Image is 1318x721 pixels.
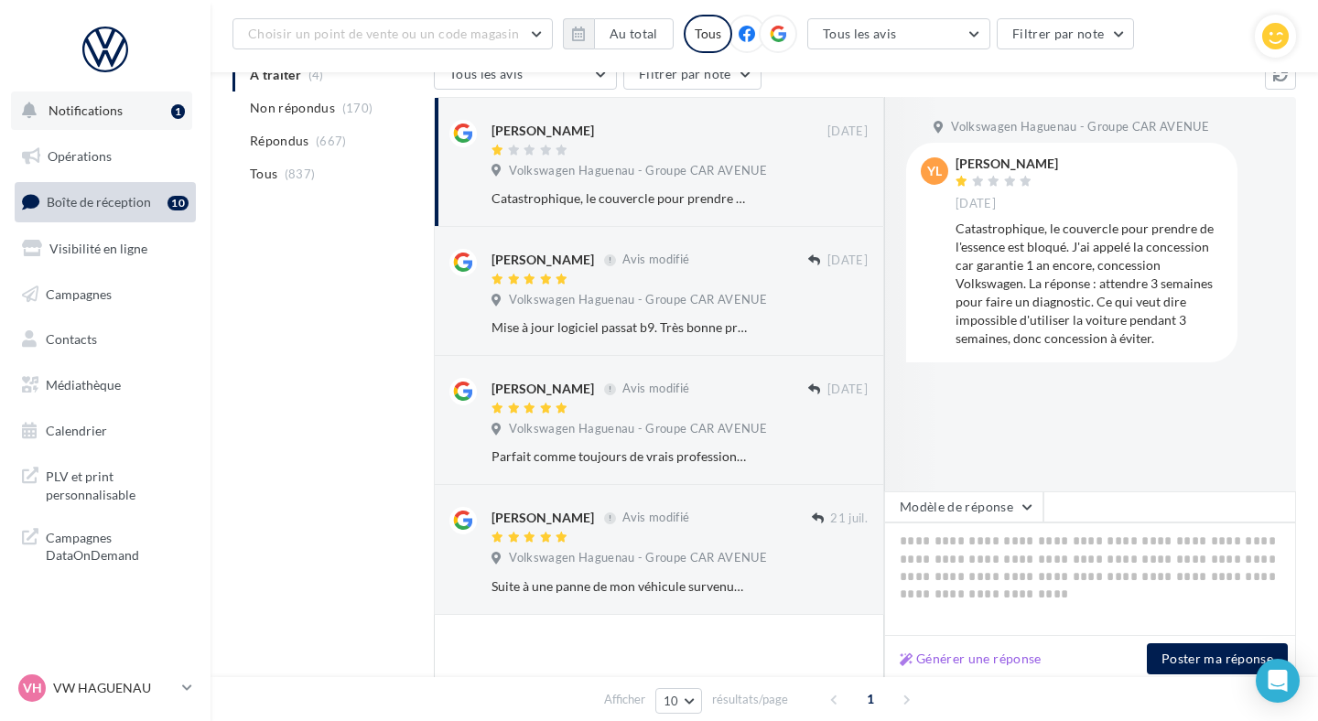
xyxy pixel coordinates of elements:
[46,525,189,565] span: Campagnes DataOnDemand
[492,189,749,208] div: Catastrophique, le couvercle pour prendre de l'essence est bloqué. J'ai appelé la concession car ...
[46,423,107,438] span: Calendrier
[509,292,767,308] span: Volkswagen Haguenau - Groupe CAR AVENUE
[11,182,200,221] a: Boîte de réception10
[49,241,147,256] span: Visibilité en ligne
[956,157,1058,170] div: [PERSON_NAME]
[11,412,200,450] a: Calendrier
[342,101,373,115] span: (170)
[285,167,316,181] span: (837)
[11,230,200,268] a: Visibilité en ligne
[622,511,689,525] span: Avis modifié
[47,194,151,210] span: Boîte de réception
[46,464,189,503] span: PLV et print personnalisable
[11,518,200,572] a: Campagnes DataOnDemand
[492,251,594,269] div: [PERSON_NAME]
[827,124,868,140] span: [DATE]
[622,382,689,396] span: Avis modifié
[594,18,674,49] button: Au total
[492,509,594,527] div: [PERSON_NAME]
[492,122,594,140] div: [PERSON_NAME]
[509,550,767,566] span: Volkswagen Haguenau - Groupe CAR AVENUE
[250,132,309,150] span: Répondus
[509,163,767,179] span: Volkswagen Haguenau - Groupe CAR AVENUE
[53,679,175,697] p: VW HAGUENAU
[664,694,679,708] span: 10
[11,457,200,511] a: PLV et print personnalisable
[434,59,617,90] button: Tous les avis
[712,691,788,708] span: résultats/page
[622,253,689,267] span: Avis modifié
[927,162,942,180] span: YL
[823,26,897,41] span: Tous les avis
[492,380,594,398] div: [PERSON_NAME]
[250,99,335,117] span: Non répondus
[250,165,277,183] span: Tous
[563,18,674,49] button: Au total
[49,102,123,118] span: Notifications
[997,18,1135,49] button: Filtrer par note
[956,220,1223,348] div: Catastrophique, le couvercle pour prendre de l'essence est bloqué. J'ai appelé la concession car ...
[884,491,1043,522] button: Modèle de réponse
[11,366,200,404] a: Médiathèque
[827,253,868,269] span: [DATE]
[15,671,196,705] a: VH VW HAGUENAU
[11,320,200,359] a: Contacts
[807,18,990,49] button: Tous les avis
[827,382,868,398] span: [DATE]
[956,196,996,212] span: [DATE]
[11,275,200,314] a: Campagnes
[46,285,112,301] span: Campagnes
[655,688,702,714] button: 10
[171,104,185,119] div: 1
[1256,659,1300,703] div: Open Intercom Messenger
[11,91,192,130] button: Notifications 1
[856,684,885,714] span: 1
[492,447,749,466] div: Parfait comme toujours de vrais professionnels
[11,137,200,176] a: Opérations
[492,577,749,596] div: Suite à une panne de mon véhicule survenue fin juin, mon véhicule a été pris en charge par M. [PE...
[167,196,189,210] div: 10
[684,15,732,53] div: Tous
[951,119,1209,135] span: Volkswagen Haguenau - Groupe CAR AVENUE
[509,421,767,437] span: Volkswagen Haguenau - Groupe CAR AVENUE
[23,679,42,697] span: VH
[46,377,121,393] span: Médiathèque
[48,148,112,164] span: Opérations
[492,318,749,337] div: Mise à jour logiciel passat b9. Très bonne prise en charge. Très bon accueil Délai respecté
[232,18,553,49] button: Choisir un point de vente ou un code magasin
[1147,643,1288,674] button: Poster ma réponse
[316,134,347,148] span: (667)
[892,648,1049,670] button: Générer une réponse
[46,331,97,347] span: Contacts
[449,66,524,81] span: Tous les avis
[830,511,868,527] span: 21 juil.
[623,59,762,90] button: Filtrer par note
[248,26,519,41] span: Choisir un point de vente ou un code magasin
[604,691,645,708] span: Afficher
